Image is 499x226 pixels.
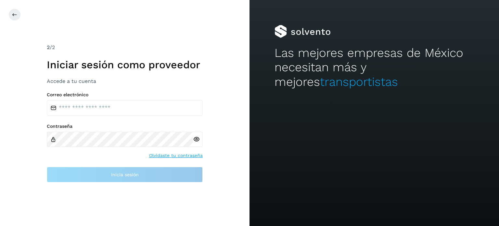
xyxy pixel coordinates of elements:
a: Olvidaste tu contraseña [149,152,203,159]
h3: Accede a tu cuenta [47,78,203,84]
span: transportistas [320,75,398,89]
label: Contraseña [47,124,203,129]
div: /2 [47,44,203,51]
h2: Las mejores empresas de México necesitan más y mejores [275,46,474,89]
button: Inicia sesión [47,167,203,182]
h1: Iniciar sesión como proveedor [47,59,203,71]
label: Correo electrónico [47,92,203,98]
span: Inicia sesión [111,172,139,177]
span: 2 [47,44,50,50]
